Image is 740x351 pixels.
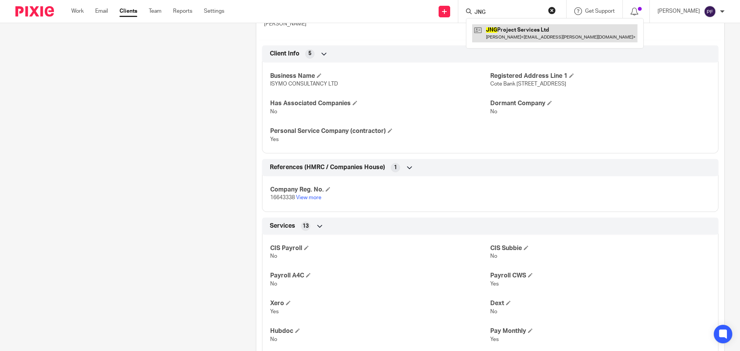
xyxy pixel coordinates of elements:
span: No [270,109,277,114]
img: svg%3E [704,5,716,18]
a: Team [149,7,161,15]
span: ISYMO CONSULTANCY LTD [270,81,338,87]
a: View more [296,195,321,200]
span: Yes [270,309,279,314]
h4: Registered Address Line 1 [490,72,710,80]
a: Settings [204,7,224,15]
span: Client Info [270,50,299,58]
span: [PERSON_NAME] [264,21,306,27]
span: No [270,281,277,287]
h4: Dormant Company [490,99,710,107]
span: Yes [490,337,499,342]
span: No [490,254,497,259]
h4: Personal Service Company (contractor) [270,127,490,135]
h4: CIS Subbie [490,244,710,252]
h4: Xero [270,299,490,307]
h4: Payroll A4C [270,272,490,280]
h4: Has Associated Companies [270,99,490,107]
a: Email [95,7,108,15]
a: Reports [173,7,192,15]
input: Search [474,9,543,16]
span: Get Support [585,8,615,14]
h4: CIS Payroll [270,244,490,252]
a: Work [71,7,84,15]
h4: Payroll CWS [490,272,710,280]
span: No [490,309,497,314]
h4: Business Name [270,72,490,80]
h4: Dext [490,299,710,307]
span: Yes [490,281,499,287]
img: Pixie [15,6,54,17]
h4: Company Reg. No. [270,186,490,194]
span: Services [270,222,295,230]
h4: Pay Monthly [490,327,710,335]
h4: Hubdoc [270,327,490,335]
p: [PERSON_NAME] [658,7,700,15]
span: No [490,109,497,114]
span: Cote Bank [STREET_ADDRESS] [490,81,566,87]
span: Yes [270,137,279,142]
span: No [270,254,277,259]
span: No [270,337,277,342]
span: References (HMRC / Companies House) [270,163,385,171]
span: 1 [394,164,397,171]
a: Clients [119,7,137,15]
button: Clear [548,7,556,14]
span: 5 [308,50,311,57]
span: 16643338 [270,195,295,200]
span: 13 [303,222,309,230]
